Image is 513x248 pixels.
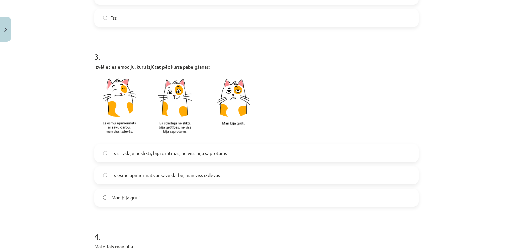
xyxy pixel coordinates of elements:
[111,172,220,179] span: Es esmu apmierināts ar savu darbu, man viss izdevās
[111,150,227,157] span: Es strādāju neslikti, bija grūtības, ne viss bija saprotams
[103,16,107,20] input: īss
[111,14,117,22] span: īss
[4,28,7,32] img: icon-close-lesson-0947bae3869378f0d4975bcd49f059093ad1ed9edebbc8119c70593378902aed.svg
[94,63,419,70] p: Izvēlieties emociju, kuru izjūtat pēc kursa pabeigšanas:
[103,195,107,200] input: Man bija grūti
[103,173,107,177] input: Es esmu apmierināts ar savu darbu, man viss izdevās
[94,40,419,61] h1: 3 .
[94,220,419,241] h1: 4 .
[103,151,107,155] input: Es strādāju neslikti, bija grūtības, ne viss bija saprotams
[111,194,141,201] span: Man bija grūti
